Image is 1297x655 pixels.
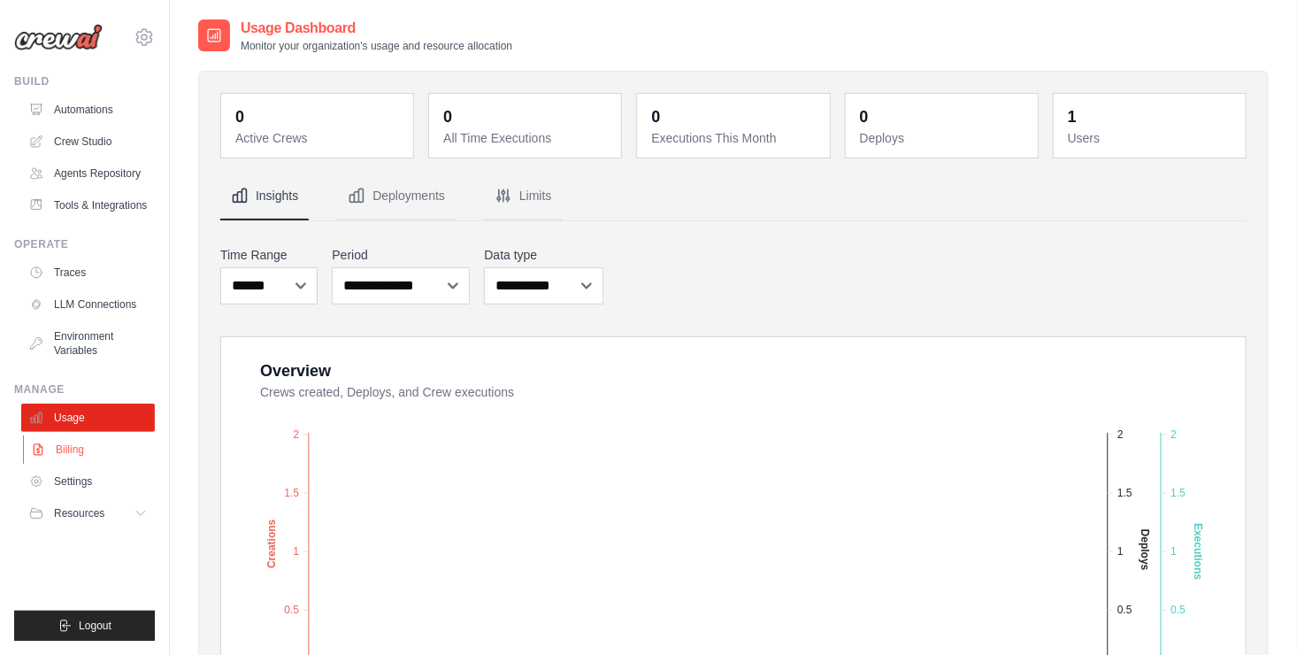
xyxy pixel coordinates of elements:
a: Billing [23,435,157,464]
dt: Executions This Month [651,129,818,147]
div: Operate [14,237,155,251]
tspan: 1.5 [284,486,299,498]
a: Agents Repository [21,159,155,188]
div: Overview [260,358,331,383]
a: Usage [21,404,155,432]
tspan: 2 [293,428,299,440]
a: Automations [21,96,155,124]
label: Period [332,246,470,264]
tspan: 1.5 [1117,486,1132,498]
div: Manage [14,382,155,397]
text: Creations [265,519,278,568]
dt: All Time Executions [443,129,610,147]
span: Logout [79,619,111,633]
text: Executions [1192,523,1204,580]
tspan: 1 [293,545,299,558]
div: Build [14,74,155,89]
a: Environment Variables [21,322,155,365]
dt: Active Crews [235,129,403,147]
tspan: 2 [1117,428,1124,440]
label: Data type [484,246,602,264]
button: Limits [484,173,563,220]
button: Deployments [337,173,456,220]
dt: Crews created, Deploys, and Crew executions [260,383,1224,401]
a: LLM Connections [21,290,155,319]
p: Monitor your organization's usage and resource allocation [241,39,512,53]
div: 0 [235,104,244,129]
dt: Users [1068,129,1235,147]
tspan: 1.5 [1170,486,1186,498]
span: Resources [54,506,104,520]
button: Resources [21,499,155,528]
div: 1 [1068,104,1077,129]
div: 0 [443,104,452,129]
nav: Tabs [220,173,1247,220]
tspan: 1 [1117,545,1124,558]
tspan: 1 [1170,545,1177,558]
tspan: 0.5 [1117,604,1132,616]
tspan: 0.5 [1170,604,1186,616]
tspan: 2 [1170,428,1177,440]
label: Time Range [220,246,318,264]
dt: Deploys [860,129,1027,147]
img: Logo [14,24,103,50]
a: Tools & Integrations [21,191,155,220]
tspan: 0.5 [284,604,299,616]
a: Settings [21,467,155,496]
button: Insights [220,173,309,220]
a: Traces [21,258,155,287]
div: 0 [651,104,660,129]
h2: Usage Dashboard [241,18,512,39]
text: Deploys [1139,528,1151,570]
div: 0 [860,104,869,129]
a: Crew Studio [21,127,155,156]
button: Logout [14,611,155,641]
